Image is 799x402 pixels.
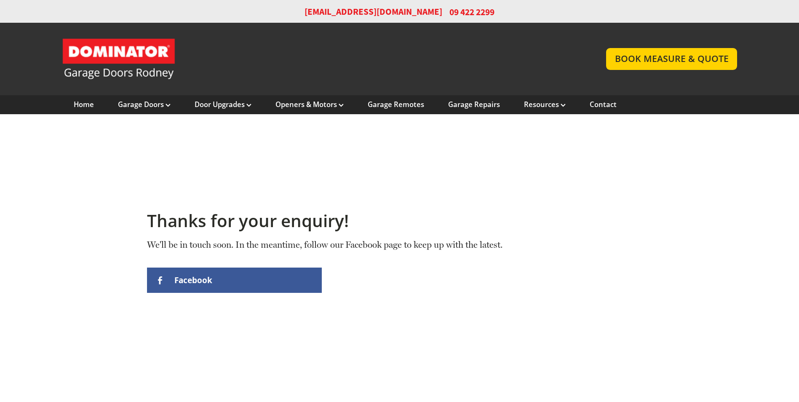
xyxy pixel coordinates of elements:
[448,100,500,109] a: Garage Repairs
[305,6,442,18] a: [EMAIL_ADDRESS][DOMAIN_NAME]
[74,100,94,109] a: Home
[368,100,424,109] a: Garage Remotes
[147,238,652,252] p: We'll be in touch soon. In the meantime, follow our Facebook page to keep up with the latest.
[606,48,737,70] a: BOOK MEASURE & QUOTE
[147,268,322,293] a: Facebook
[62,38,590,80] a: Garage Door and Secure Access Solutions homepage
[147,211,652,231] h2: Thanks for your enquiry!
[524,100,566,109] a: Resources
[118,100,171,109] a: Garage Doors
[449,6,494,18] span: 09 422 2299
[195,100,251,109] a: Door Upgrades
[174,275,212,286] span: Facebook
[275,100,344,109] a: Openers & Motors
[590,100,617,109] a: Contact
